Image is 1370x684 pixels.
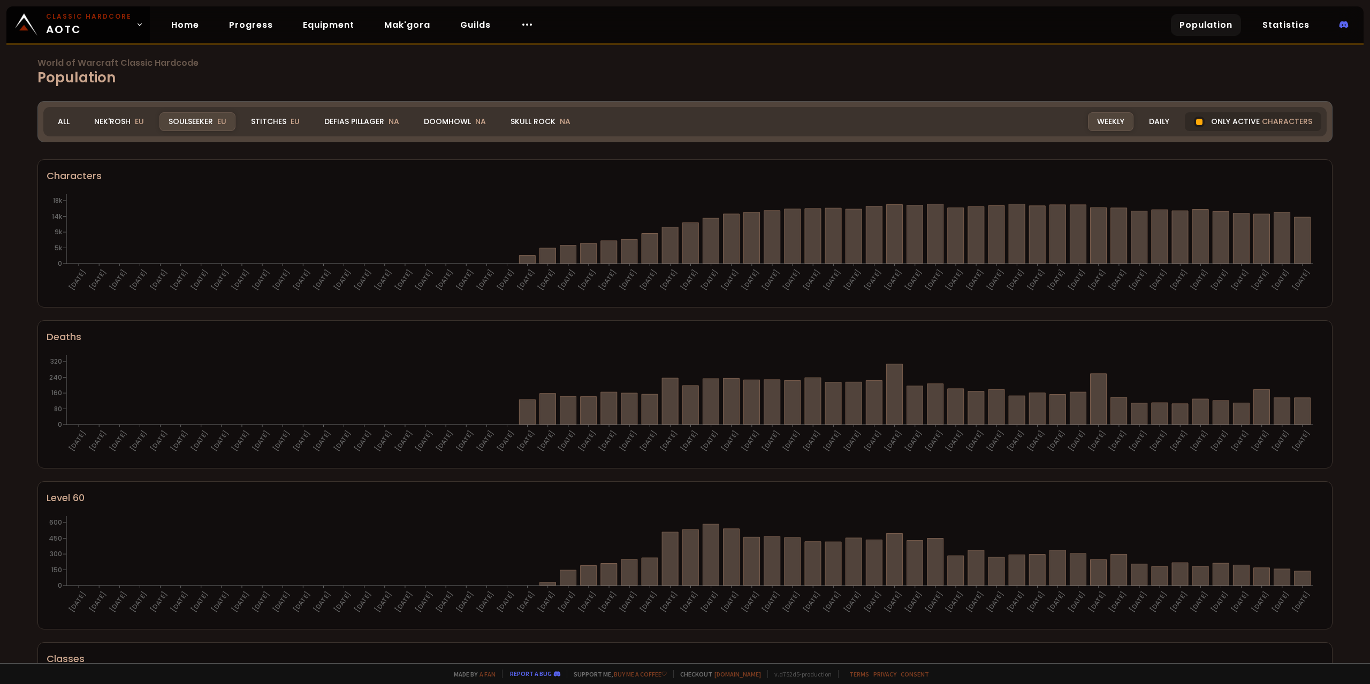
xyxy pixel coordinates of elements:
text: [DATE] [1250,590,1271,614]
text: [DATE] [1189,429,1209,453]
text: [DATE] [1250,268,1271,292]
a: Classic HardcoreAOTC [6,6,150,43]
text: [DATE] [679,590,699,614]
tspan: 160 [51,388,62,397]
text: [DATE] [189,590,210,614]
text: [DATE] [169,590,189,614]
text: [DATE] [434,268,455,292]
text: [DATE] [1128,429,1148,453]
a: Guilds [452,14,499,36]
div: Weekly [1088,112,1133,131]
div: Stitches [242,112,309,131]
text: [DATE] [964,429,985,453]
text: [DATE] [1270,590,1291,614]
div: Deaths [47,329,1323,344]
text: [DATE] [1229,429,1250,453]
text: [DATE] [964,268,985,292]
text: [DATE] [740,268,761,292]
text: [DATE] [291,590,312,614]
text: [DATE] [1270,268,1291,292]
text: [DATE] [1066,429,1087,453]
text: [DATE] [740,429,761,453]
text: [DATE] [597,590,618,614]
tspan: 5k [55,243,63,252]
a: Buy me a coffee [614,670,667,678]
text: [DATE] [638,268,659,292]
text: [DATE] [760,590,781,614]
text: [DATE] [1209,429,1230,453]
text: [DATE] [475,429,496,453]
div: Nek'Rosh [85,112,153,131]
div: Daily [1140,112,1178,131]
text: [DATE] [414,429,435,453]
div: Characters [47,168,1323,183]
text: [DATE] [332,429,353,453]
span: EU [217,116,226,127]
text: [DATE] [699,268,720,292]
text: [DATE] [658,590,679,614]
text: [DATE] [67,590,88,614]
text: [DATE] [760,429,781,453]
text: [DATE] [475,268,496,292]
text: [DATE] [720,590,741,614]
text: [DATE] [454,268,475,292]
a: Progress [220,14,281,36]
text: [DATE] [801,429,822,453]
text: [DATE] [373,590,394,614]
text: [DATE] [67,268,88,292]
text: [DATE] [1189,268,1209,292]
text: [DATE] [393,429,414,453]
text: [DATE] [1270,429,1291,453]
text: [DATE] [1005,590,1026,614]
text: [DATE] [67,429,88,453]
a: Terms [849,670,869,678]
text: [DATE] [393,590,414,614]
text: [DATE] [882,429,903,453]
tspan: 18k [53,196,63,205]
text: [DATE] [720,268,741,292]
text: [DATE] [842,429,863,453]
text: [DATE] [1148,429,1169,453]
text: [DATE] [291,429,312,453]
div: All [49,112,79,131]
text: [DATE] [108,429,128,453]
text: [DATE] [373,268,394,292]
text: [DATE] [210,268,231,292]
text: [DATE] [699,429,720,453]
text: [DATE] [924,268,945,292]
text: [DATE] [1229,590,1250,614]
text: [DATE] [1025,590,1046,614]
tspan: 450 [49,534,62,543]
tspan: 300 [50,549,62,558]
text: [DATE] [230,590,251,614]
span: Made by [447,670,496,678]
div: Defias Pillager [315,112,408,131]
span: World of Warcraft Classic Hardcode [37,59,1333,67]
text: [DATE] [1291,268,1312,292]
text: [DATE] [210,590,231,614]
text: [DATE] [985,268,1006,292]
text: [DATE] [985,429,1006,453]
text: [DATE] [495,590,516,614]
text: [DATE] [1046,268,1067,292]
text: [DATE] [1107,429,1128,453]
tspan: 0 [58,259,62,268]
text: [DATE] [842,268,863,292]
text: [DATE] [1168,590,1189,614]
text: [DATE] [882,268,903,292]
text: [DATE] [618,429,638,453]
text: [DATE] [108,268,128,292]
text: [DATE] [597,429,618,453]
text: [DATE] [373,429,394,453]
span: AOTC [46,12,132,37]
text: [DATE] [903,268,924,292]
text: [DATE] [1168,268,1189,292]
text: [DATE] [148,429,169,453]
text: [DATE] [250,268,271,292]
text: [DATE] [801,268,822,292]
text: [DATE] [128,429,149,453]
text: [DATE] [454,590,475,614]
span: characters [1262,116,1312,127]
text: [DATE] [1046,590,1067,614]
text: [DATE] [781,590,802,614]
